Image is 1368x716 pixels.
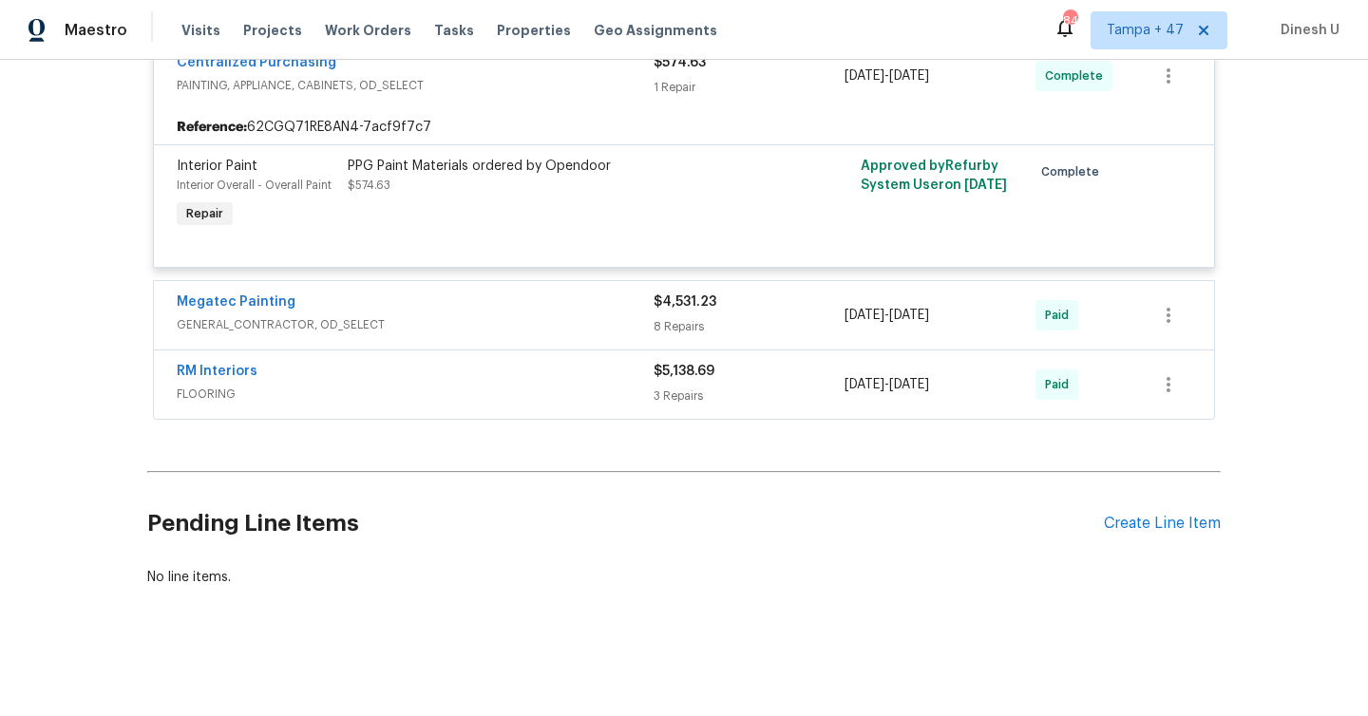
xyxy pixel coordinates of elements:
span: Complete [1041,162,1107,181]
div: 3 Repairs [654,386,845,405]
span: Tasks [434,24,474,37]
span: Complete [1045,66,1111,85]
span: Maestro [65,21,127,40]
div: 844 [1063,11,1076,30]
span: GENERAL_CONTRACTOR, OD_SELECT [177,315,654,334]
span: Tampa + 47 [1107,21,1184,40]
span: - [845,306,929,325]
span: Properties [497,21,571,40]
span: [DATE] [845,309,884,322]
h2: Pending Line Items [147,480,1104,568]
div: PPG Paint Materials ordered by Opendoor [348,157,764,176]
div: Create Line Item [1104,515,1221,533]
span: Approved by Refurby System User on [861,160,1007,192]
span: Visits [181,21,220,40]
span: Interior Paint [177,160,257,173]
a: Centralized Purchasing [177,56,336,69]
div: No line items. [147,568,1221,587]
div: 8 Repairs [654,317,845,336]
span: Work Orders [325,21,411,40]
div: 1 Repair [654,78,845,97]
span: [DATE] [889,309,929,322]
span: FLOORING [177,385,654,404]
div: 62CGQ71RE8AN4-7acf9f7c7 [154,110,1214,144]
span: Geo Assignments [594,21,717,40]
a: RM Interiors [177,365,257,378]
b: Reference: [177,118,247,137]
span: [DATE] [889,378,929,391]
span: [DATE] [845,378,884,391]
span: Paid [1045,306,1076,325]
span: $574.63 [348,179,390,191]
span: PAINTING, APPLIANCE, CABINETS, OD_SELECT [177,76,654,95]
span: Interior Overall - Overall Paint [177,179,332,191]
span: $4,531.23 [654,295,716,309]
span: - [845,66,929,85]
span: - [845,375,929,394]
span: $5,138.69 [654,365,714,378]
span: Dinesh U [1273,21,1339,40]
span: Projects [243,21,302,40]
span: [DATE] [845,69,884,83]
span: Paid [1045,375,1076,394]
span: [DATE] [964,179,1007,192]
span: $574.63 [654,56,706,69]
a: Megatec Painting [177,295,295,309]
span: [DATE] [889,69,929,83]
span: Repair [179,204,231,223]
